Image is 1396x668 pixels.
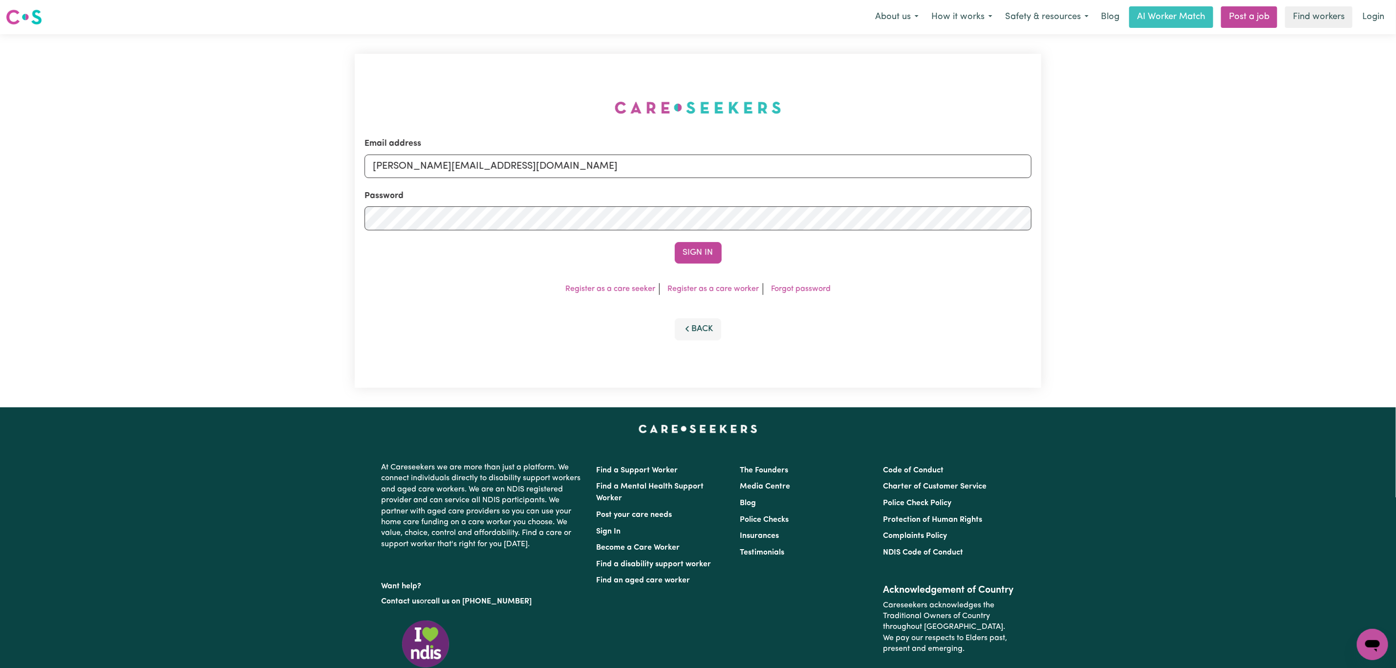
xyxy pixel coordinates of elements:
[1285,6,1353,28] a: Find workers
[597,467,678,474] a: Find a Support Worker
[869,7,925,27] button: About us
[428,598,532,605] a: call us on [PHONE_NUMBER]
[382,577,585,592] p: Want help?
[1095,6,1125,28] a: Blog
[925,7,999,27] button: How it works
[382,592,585,611] p: or
[6,8,42,26] img: Careseekers logo
[1129,6,1213,28] a: AI Worker Match
[382,458,585,554] p: At Careseekers we are more than just a platform. We connect individuals directly to disability su...
[675,242,722,264] button: Sign In
[565,285,655,293] a: Register as a care seeker
[6,6,42,28] a: Careseekers logo
[597,577,690,584] a: Find an aged care worker
[771,285,831,293] a: Forgot password
[639,425,757,433] a: Careseekers home page
[1357,629,1388,660] iframe: Button to launch messaging window, conversation in progress
[883,549,963,557] a: NDIS Code of Conduct
[597,560,711,568] a: Find a disability support worker
[740,483,790,490] a: Media Centre
[883,516,982,524] a: Protection of Human Rights
[1356,6,1390,28] a: Login
[740,499,756,507] a: Blog
[675,318,722,340] button: Back
[597,544,680,552] a: Become a Care Worker
[883,584,1014,596] h2: Acknowledgement of Country
[883,532,947,540] a: Complaints Policy
[883,467,944,474] a: Code of Conduct
[999,7,1095,27] button: Safety & resources
[365,190,404,202] label: Password
[365,155,1031,178] input: Email address
[740,467,788,474] a: The Founders
[597,528,621,535] a: Sign In
[883,483,987,490] a: Charter of Customer Service
[597,483,704,502] a: Find a Mental Health Support Worker
[1221,6,1277,28] a: Post a job
[740,532,779,540] a: Insurances
[883,596,1014,659] p: Careseekers acknowledges the Traditional Owners of Country throughout [GEOGRAPHIC_DATA]. We pay o...
[740,549,784,557] a: Testimonials
[740,516,789,524] a: Police Checks
[883,499,951,507] a: Police Check Policy
[382,598,420,605] a: Contact us
[365,137,421,150] label: Email address
[667,285,759,293] a: Register as a care worker
[597,511,672,519] a: Post your care needs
